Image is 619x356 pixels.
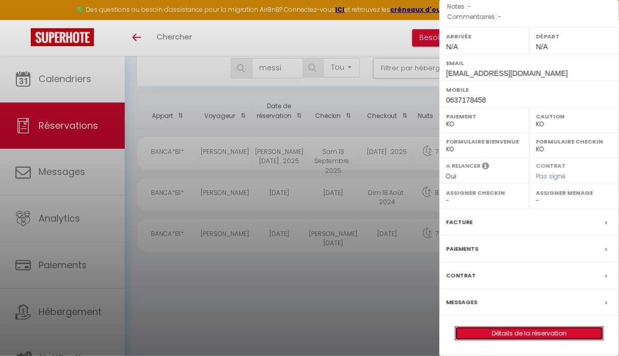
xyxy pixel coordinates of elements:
[536,188,612,198] label: Assigner Menage
[455,327,603,340] a: Détails de la réservation
[446,111,523,122] label: Paiement
[446,69,568,77] span: [EMAIL_ADDRESS][DOMAIN_NAME]
[446,43,458,51] span: N/A
[446,58,612,68] label: Email
[536,43,548,51] span: N/A
[446,136,523,147] label: Formulaire Bienvenue
[446,85,612,95] label: Mobile
[455,326,604,341] button: Détails de la réservation
[447,2,611,12] p: Notes :
[536,136,612,147] label: Formulaire Checkin
[446,244,478,254] label: Paiements
[468,2,471,11] span: -
[536,172,566,181] span: Pas signé
[536,31,612,42] label: Départ
[536,162,566,168] label: Contrat
[498,12,501,21] span: -
[536,111,612,122] label: Caution
[446,297,477,308] label: Messages
[447,12,611,22] p: Commentaires :
[446,217,473,228] label: Facture
[446,96,486,104] span: 0637178458
[446,31,523,42] label: Arrivée
[8,4,39,35] button: Ouvrir le widget de chat LiveChat
[446,270,476,281] label: Contrat
[446,162,480,170] label: A relancer
[446,188,523,198] label: Assigner Checkin
[482,162,489,173] i: Sélectionner OUI si vous souhaiter envoyer les séquences de messages post-checkout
